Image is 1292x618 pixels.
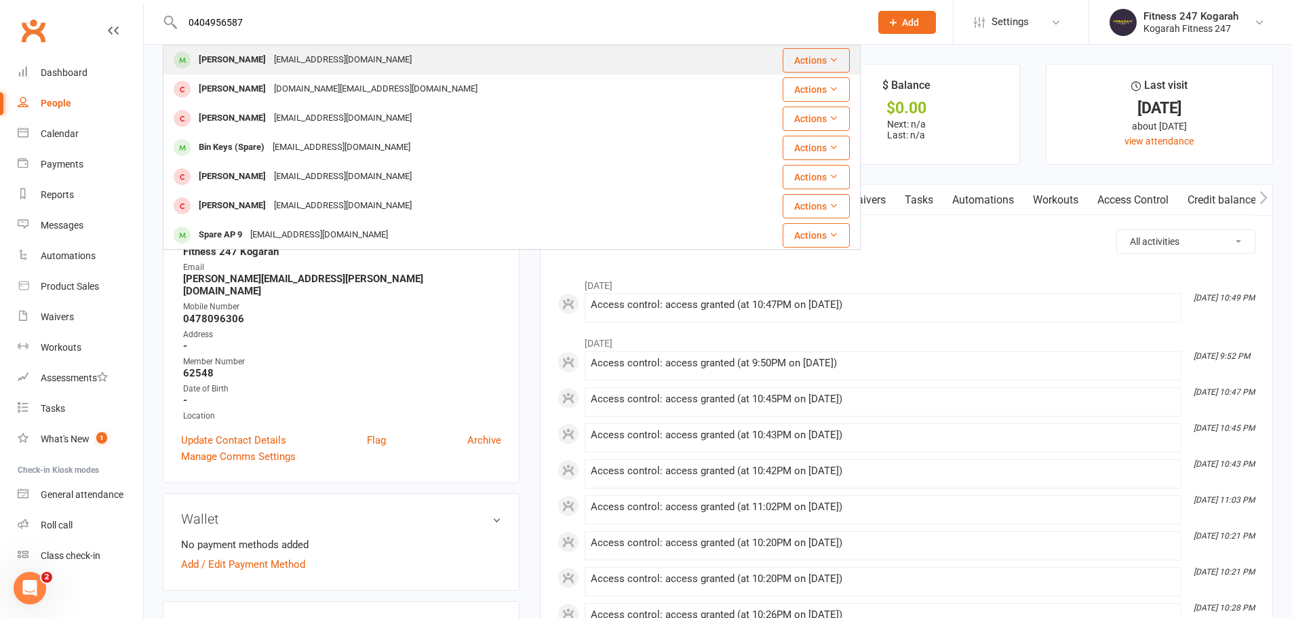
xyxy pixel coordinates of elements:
span: Settings [992,7,1029,37]
div: [PERSON_NAME] [195,167,270,187]
a: Access Control [1088,185,1178,216]
i: [DATE] 11:03 PM [1194,495,1255,505]
a: Clubworx [16,14,50,47]
a: view attendance [1124,136,1194,147]
div: [EMAIL_ADDRESS][DOMAIN_NAME] [270,50,416,70]
div: [DOMAIN_NAME][EMAIL_ADDRESS][DOMAIN_NAME] [270,79,482,99]
button: Add [878,11,936,34]
div: [EMAIL_ADDRESS][DOMAIN_NAME] [246,225,392,245]
a: General attendance kiosk mode [18,480,143,510]
div: Dashboard [41,67,87,78]
button: Actions [783,223,850,248]
div: about [DATE] [1059,119,1260,134]
a: Manage Comms Settings [181,448,296,465]
div: Email [183,261,501,274]
div: Access control: access granted (at 10:47PM on [DATE]) [591,299,1175,311]
div: Bin Keys (Spare) [195,138,269,157]
a: Tasks [18,393,143,424]
i: [DATE] 10:47 PM [1194,387,1255,397]
div: Access control: access granted (at 10:20PM on [DATE]) [591,537,1175,549]
a: Waivers [838,185,895,216]
div: [EMAIL_ADDRESS][DOMAIN_NAME] [270,109,416,128]
a: Roll call [18,510,143,541]
div: Access control: access granted (at 9:50PM on [DATE]) [591,358,1175,369]
a: People [18,88,143,119]
div: People [41,98,71,109]
div: Last visit [1131,77,1188,101]
div: Payments [41,159,83,170]
i: [DATE] 10:28 PM [1194,603,1255,613]
div: Access control: access granted (at 10:43PM on [DATE]) [591,429,1175,441]
div: Reports [41,189,74,200]
a: Flag [367,432,386,448]
a: Dashboard [18,58,143,88]
div: Access control: access granted (at 10:45PM on [DATE]) [591,393,1175,405]
div: Workouts [41,342,81,353]
div: Product Sales [41,281,99,292]
div: [PERSON_NAME] [195,196,270,216]
strong: - [183,340,501,352]
a: Automations [18,241,143,271]
button: Actions [783,77,850,102]
div: Class check-in [41,550,100,561]
a: Waivers [18,302,143,332]
span: Add [902,17,919,28]
strong: [PERSON_NAME][EMAIL_ADDRESS][PERSON_NAME][DOMAIN_NAME] [183,273,501,297]
div: Assessments [41,372,108,383]
li: [DATE] [557,329,1255,351]
li: No payment methods added [181,537,501,553]
div: General attendance [41,489,123,500]
div: Messages [41,220,83,231]
div: Access control: access granted (at 11:02PM on [DATE]) [591,501,1175,513]
button: Actions [783,48,850,73]
span: 1 [96,432,107,444]
p: Next: n/a Last: n/a [806,119,1007,140]
div: [EMAIL_ADDRESS][DOMAIN_NAME] [270,167,416,187]
div: [EMAIL_ADDRESS][DOMAIN_NAME] [269,138,414,157]
strong: Fitness 247 Kogarah [183,246,501,258]
div: Access control: access granted (at 10:42PM on [DATE]) [591,465,1175,477]
div: Fitness 247 Kogarah [1143,10,1238,22]
strong: - [183,394,501,406]
button: Actions [783,107,850,131]
i: [DATE] 10:21 PM [1194,531,1255,541]
div: [DATE] [1059,101,1260,115]
span: 2 [41,572,52,583]
div: Address [183,328,501,341]
li: [DATE] [557,271,1255,293]
a: Tasks [895,185,943,216]
button: Actions [783,194,850,218]
strong: 0478096306 [183,313,501,325]
div: Tasks [41,403,65,414]
img: thumb_image1749097489.png [1110,9,1137,36]
a: Update Contact Details [181,432,286,448]
button: Actions [783,136,850,160]
a: Messages [18,210,143,241]
div: Location [183,410,501,423]
div: $0.00 [806,101,1007,115]
i: [DATE] 9:52 PM [1194,351,1250,361]
a: What's New1 [18,424,143,455]
a: Product Sales [18,271,143,302]
input: Search... [178,13,861,32]
div: Spare AP 9 [195,225,246,245]
a: Class kiosk mode [18,541,143,571]
a: Automations [943,185,1023,216]
i: [DATE] 10:43 PM [1194,459,1255,469]
iframe: Intercom live chat [14,572,46,604]
i: [DATE] 10:49 PM [1194,293,1255,303]
i: [DATE] 10:45 PM [1194,423,1255,433]
h3: Wallet [181,511,501,526]
div: [PERSON_NAME] [195,79,270,99]
div: Calendar [41,128,79,139]
a: Workouts [18,332,143,363]
a: Archive [467,432,501,448]
h3: Activity [557,229,1255,250]
a: Calendar [18,119,143,149]
div: [EMAIL_ADDRESS][DOMAIN_NAME] [270,196,416,216]
div: [PERSON_NAME] [195,50,270,70]
div: Access control: access granted (at 10:20PM on [DATE]) [591,573,1175,585]
div: [PERSON_NAME] [195,109,270,128]
div: Kogarah Fitness 247 [1143,22,1238,35]
div: Roll call [41,520,73,530]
